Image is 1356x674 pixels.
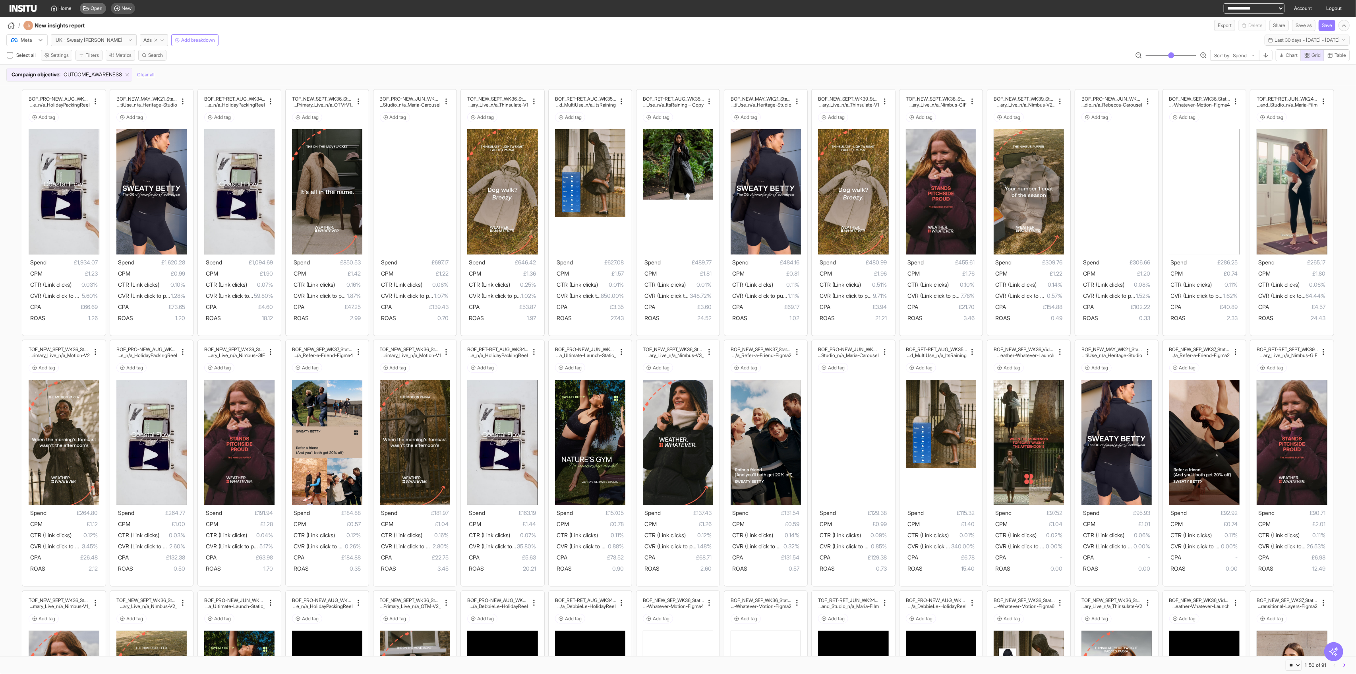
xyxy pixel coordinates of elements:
span: CVR (Link click to purchase) [1258,292,1328,299]
span: Spend [907,259,924,266]
span: Spend [1258,259,1275,266]
span: 24.52 [660,313,712,323]
span: ROAS [1083,315,1098,321]
span: 0.10% [949,280,975,289]
span: £3.35 [567,302,624,312]
span: Spend [820,259,836,266]
button: Add breakdown [171,34,219,46]
span: £0.99 [130,269,185,278]
span: Add tag [1267,114,1283,120]
span: 1.52% [1136,291,1150,301]
button: Add tag [555,363,585,373]
button: Add tag [380,113,410,122]
span: Add tag [390,365,406,371]
div: Campaign objective:OUTCOME_AWARENESS [7,68,132,81]
span: Add tag [390,114,406,120]
span: £306.66 [1099,258,1150,267]
span: 1.02% [522,291,536,301]
span: £181.97 [398,508,449,518]
span: 850.00% [601,291,624,301]
button: Add tag [555,113,585,122]
span: 18.12 [221,313,273,323]
span: Spend [381,509,398,516]
span: Add tag [1004,365,1020,371]
span: 0.11% [774,280,799,289]
span: Spend [644,509,661,516]
span: / [18,21,20,29]
span: CPM [995,270,1008,277]
span: 0.49 [1010,313,1062,323]
span: Add tag [741,114,757,120]
span: CPM [1083,270,1095,277]
button: Add tag [1169,113,1199,122]
span: CVR (Link click to purchase) [118,292,188,299]
span: £627.08 [573,258,624,267]
span: Spend [118,259,134,266]
span: 1.62% [1224,291,1238,301]
span: 1.11% [788,291,799,301]
span: ROAS [907,315,923,321]
button: Search [138,50,166,61]
span: £1.76 [920,269,975,278]
span: CTR (Link clicks) [30,281,72,288]
span: £264.77 [134,508,185,518]
span: Add tag [916,114,932,120]
span: Add tag [828,114,845,120]
button: Add tag [643,113,673,122]
span: £1,094.69 [222,258,273,267]
span: Spend [1258,509,1275,516]
span: 2.99 [309,313,361,323]
span: Add tag [653,114,669,120]
span: Spend [907,509,924,516]
span: 0.57% [1047,291,1062,301]
span: CVR (Link click to purchase) [294,292,363,299]
span: Spend [732,509,749,516]
span: 0.11% [1212,280,1238,289]
span: Add tag [302,114,319,120]
span: 24.43 [1273,313,1325,323]
span: £184.88 [310,508,361,518]
span: £1.42 [306,269,361,278]
span: OUTCOME_AWARENESS [64,71,122,79]
button: Add tag [1081,113,1112,122]
span: £1.23 [43,269,97,278]
span: £47.25 [304,302,361,312]
span: ROAS [381,315,397,321]
span: Add tag [126,365,143,371]
span: £139.43 [392,302,449,312]
button: Add tag [467,363,497,373]
span: £40.89 [1182,302,1238,312]
span: CPA [1258,303,1269,310]
span: 0.51% [861,280,887,289]
span: Add tag [828,365,845,371]
span: CTR (Link clicks) [469,281,510,288]
span: ROAS [118,315,133,321]
span: Spend [557,259,573,266]
span: Spend [1083,509,1099,516]
button: Add tag [467,113,497,122]
span: £646.42 [485,258,536,267]
span: CTR (Link clicks) [732,281,774,288]
span: Table [1335,52,1346,58]
span: CTR (Link clicks) [907,281,949,288]
span: CPA [907,303,918,310]
span: £1.90 [218,269,273,278]
span: Spend [30,509,46,516]
span: 1.20 [133,313,185,323]
span: CPA [1083,303,1094,310]
span: 0.33 [1098,313,1150,323]
span: 3.46 [923,313,975,323]
span: Campaign objective : [12,71,60,79]
span: Ads [143,37,152,43]
button: Save [1319,20,1335,31]
span: Add tag [214,114,231,120]
span: Add breakdown [181,37,215,43]
span: CPM [732,270,745,277]
span: £265.17 [1275,258,1325,267]
button: Add tag [1257,113,1287,122]
span: CPA [381,303,392,310]
span: CVR (Link click to purchase) [557,292,626,299]
span: 0.01% [686,280,712,289]
button: Add tag [1081,363,1112,373]
button: Filters [75,50,103,61]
